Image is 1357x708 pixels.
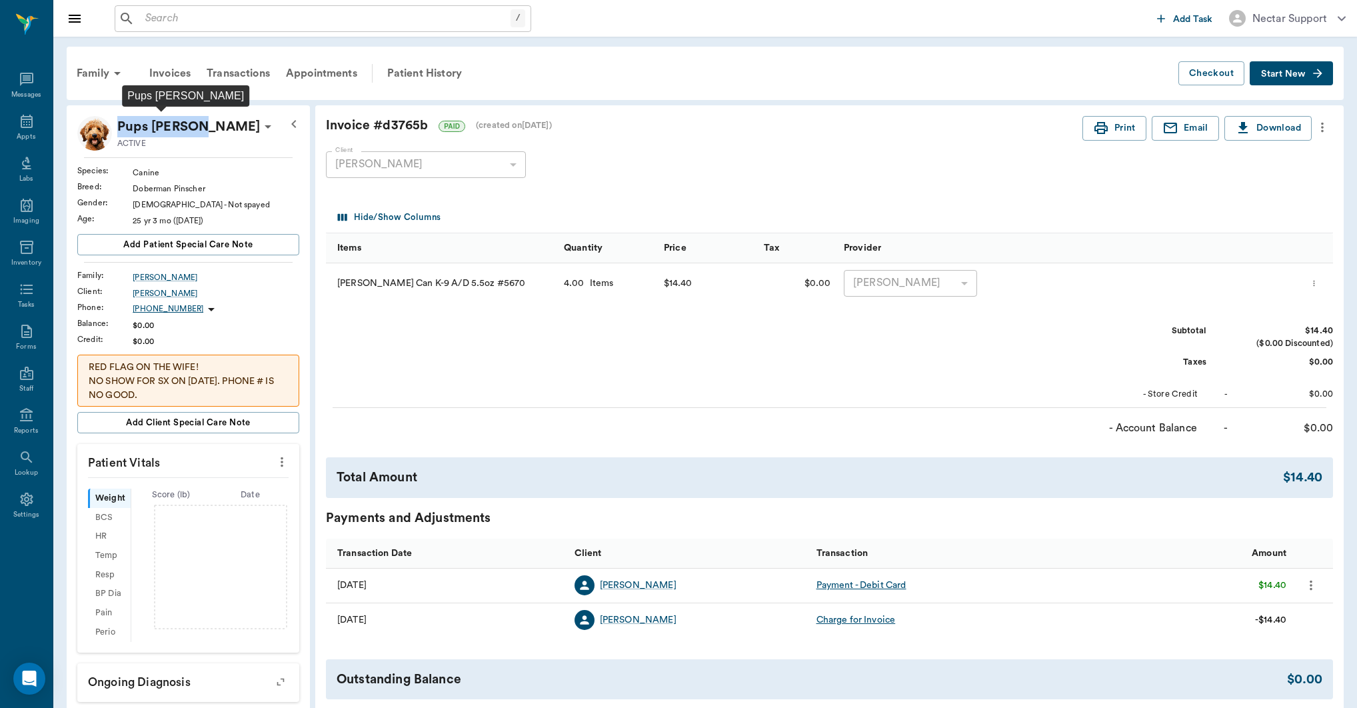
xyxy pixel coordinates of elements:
div: Nectar Support [1252,11,1327,27]
div: Items [326,233,557,263]
button: Download [1224,116,1312,141]
span: Add client Special Care Note [126,415,251,430]
div: Client [575,535,602,572]
div: Canine [133,167,299,179]
span: Add patient Special Care Note [123,237,253,252]
div: Resp [88,565,131,585]
button: Print [1082,116,1146,141]
p: RED FLAG ON THE WIFE! NO SHOW FOR SX ON [DATE]. PHONE # IS NO GOOD. [89,361,288,403]
div: $14.40 [664,273,692,293]
div: Family [69,57,133,89]
div: HR [88,527,131,547]
a: [PERSON_NAME] [600,579,677,592]
span: PAID [439,121,465,131]
div: Family : [77,269,133,281]
a: Appointments [278,57,365,89]
div: Quantity [564,229,603,267]
button: Start New [1250,61,1333,86]
div: Provider [837,233,1068,263]
div: [DEMOGRAPHIC_DATA] - Not spayed [133,199,299,211]
button: Select columns [335,207,444,228]
div: $0.00 [133,319,299,331]
div: [PERSON_NAME] [326,151,526,178]
div: BP Dia [88,585,131,604]
div: 09/15/25 [337,613,367,627]
div: $0.00 [1287,670,1322,689]
button: Add client Special Care Note [77,412,299,433]
div: Transaction [816,535,868,572]
div: Transaction Date [337,535,412,572]
div: Transaction Date [326,538,568,568]
div: Appts [17,132,35,142]
div: Tax [757,233,837,263]
label: Client [335,145,353,155]
div: / [511,9,525,27]
div: Pups Wilhelm [117,116,260,137]
div: [PERSON_NAME] [133,271,299,283]
a: Invoices [141,57,199,89]
a: [PERSON_NAME] [133,287,299,299]
div: Credit : [77,333,133,345]
div: Payment - Debit Card [816,579,906,592]
div: Price [657,233,757,263]
div: - Account Balance [1097,420,1197,436]
div: $14.40 [1283,468,1322,487]
div: BCS [88,508,131,527]
div: Payments and Adjustments [326,509,1333,528]
button: Nectar Support [1218,6,1356,31]
img: Profile Image [77,116,112,151]
div: [PERSON_NAME] [844,270,977,297]
p: [PHONE_NUMBER] [133,303,203,315]
p: Pups [PERSON_NAME] [117,116,260,137]
div: 4.00 [564,277,585,290]
div: Open Intercom Messenger [13,663,45,695]
div: Forms [16,342,36,352]
div: Date [211,489,290,501]
a: Patient History [379,57,470,89]
div: 09/15/25 [337,579,367,592]
div: Inventory [11,258,41,268]
div: Tasks [18,300,35,310]
div: Gender : [77,197,133,209]
a: Transactions [199,57,278,89]
div: Weight [88,489,131,508]
div: $0.00 [757,263,837,303]
div: Species : [77,165,133,177]
div: Charge for Invoice [816,613,896,627]
div: Staff [19,384,33,394]
div: Pups [PERSON_NAME] [122,85,249,107]
div: Transaction [810,538,1052,568]
button: more [1312,116,1333,139]
div: Temp [88,546,131,565]
div: Balance : [77,317,133,329]
div: Lookup [15,468,38,478]
div: Amount [1051,538,1293,568]
button: more [271,451,293,473]
div: -$14.40 [1255,613,1286,627]
div: Invoice # d3765b [326,116,1082,135]
div: Amount [1252,535,1286,572]
div: $0.00 [1233,420,1333,436]
a: [PERSON_NAME] [600,613,677,627]
div: Subtotal [1106,325,1206,337]
button: Add patient Special Care Note [77,234,299,255]
div: Quantity [557,233,657,263]
div: - Store Credit [1098,388,1198,401]
div: $14.40 [1258,579,1286,592]
div: (created on [DATE] ) [476,119,552,132]
div: - [1224,388,1228,401]
div: Total Amount [337,468,1283,487]
div: Tax [764,229,779,267]
div: Breed : [77,181,133,193]
input: Search [140,9,511,28]
div: Labs [19,174,33,184]
div: $14.40 [1233,325,1333,337]
div: [PERSON_NAME] Can K-9 A/D 5.5oz #5670 [326,263,557,303]
button: more [1306,272,1322,295]
div: Taxes [1106,356,1206,369]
